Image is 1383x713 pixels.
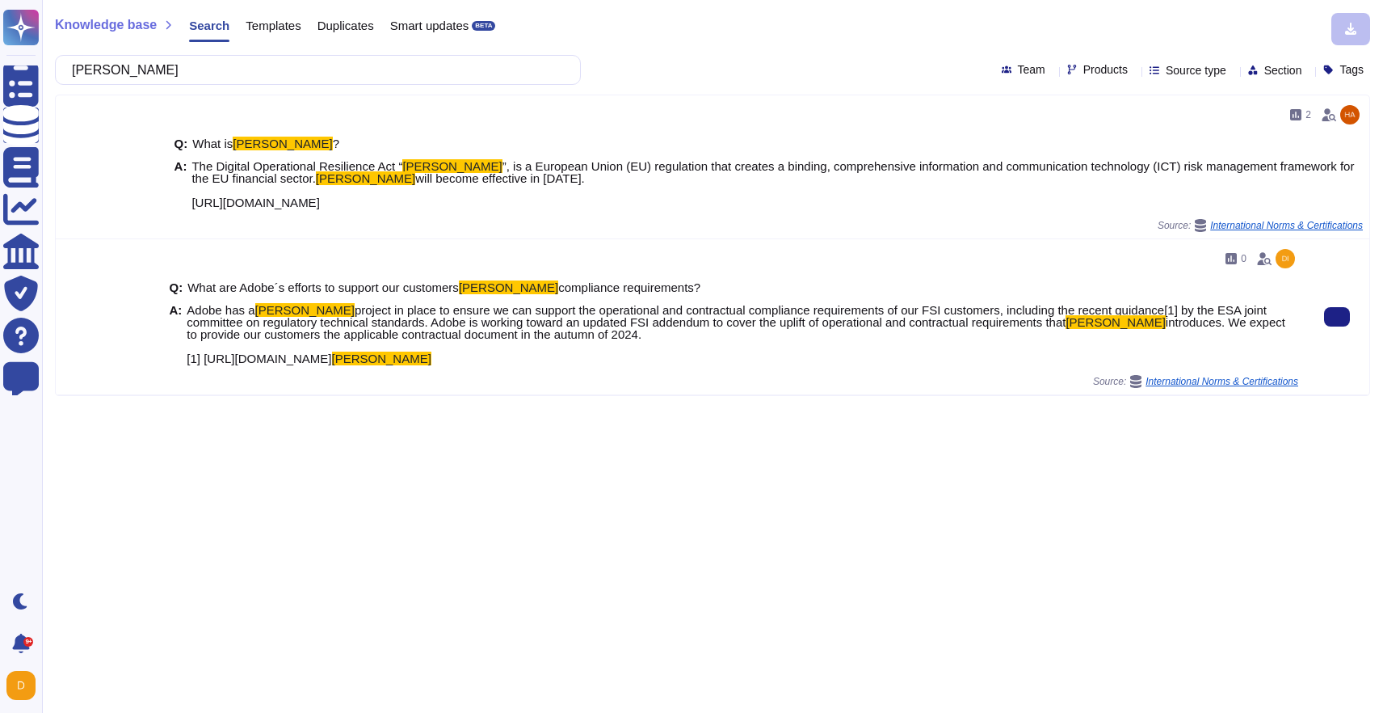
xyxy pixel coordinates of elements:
button: user [3,668,47,703]
mark: [PERSON_NAME] [1066,315,1165,329]
span: Products [1083,64,1128,75]
span: will become effective in [DATE]. [URL][DOMAIN_NAME] [191,171,584,209]
img: user [1340,105,1360,124]
mark: [PERSON_NAME] [332,352,431,365]
b: Q: [169,281,183,293]
span: 2 [1305,110,1311,120]
div: 9+ [23,637,33,647]
span: Templates [246,19,301,32]
img: user [6,671,36,700]
span: International Norms & Certifications [1145,377,1298,386]
span: International Norms & Certifications [1210,221,1363,230]
span: Smart updates [390,19,469,32]
b: A: [174,160,187,209]
span: What are Adobe´s efforts to support our customers [187,281,459,294]
span: introduces. We expect to provide our customers the applicable contractual document in the autumn ... [187,315,1285,365]
span: Duplicates [317,19,374,32]
span: What is [192,137,233,150]
span: Source: [1093,375,1298,388]
span: Knowledge base [55,19,157,32]
span: Tags [1339,64,1364,75]
span: Search [189,19,229,32]
span: 0 [1241,254,1246,264]
mark: [PERSON_NAME] [255,303,355,317]
span: The Digital Operational Resilience Act “ [191,159,402,173]
mark: [PERSON_NAME] [316,171,415,185]
mark: [PERSON_NAME] [402,159,502,173]
span: project in place to ensure we can support the operational and contractual compliance requirements... [187,303,1267,329]
span: Adobe has a [187,303,254,317]
mark: [PERSON_NAME] [233,137,332,150]
mark: [PERSON_NAME] [459,281,558,294]
img: user [1276,249,1295,268]
div: BETA [472,21,495,31]
span: compliance requirements? [558,281,700,294]
b: Q: [174,137,188,150]
span: ”, is a European Union (EU) regulation that creates a binding, comprehensive information and comm... [191,159,1354,185]
b: A: [169,304,182,365]
span: Team [1018,64,1045,75]
span: Section [1264,65,1302,76]
span: Source type [1166,65,1226,76]
input: Search a question or template... [64,56,564,84]
span: ? [333,137,339,150]
span: Source: [1158,219,1363,232]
